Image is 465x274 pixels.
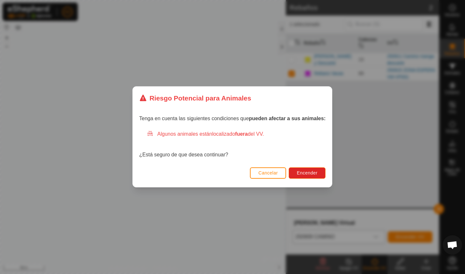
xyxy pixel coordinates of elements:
[297,171,318,176] span: Encender
[212,132,264,137] span: localizado del VV.
[139,93,251,103] div: Riesgo Potencial para Animales
[443,235,462,255] div: Chat abierto
[250,167,286,179] button: Cancelar
[139,116,325,121] span: Tenga en cuenta las siguientes condiciones que
[249,116,325,121] strong: pueden afectar a sus animales:
[139,131,325,159] div: ¿Está seguro de que desea continuar?
[259,171,278,176] span: Cancelar
[235,132,248,137] strong: fuera
[289,167,326,179] button: Encender
[147,131,325,138] div: Algunos animales están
